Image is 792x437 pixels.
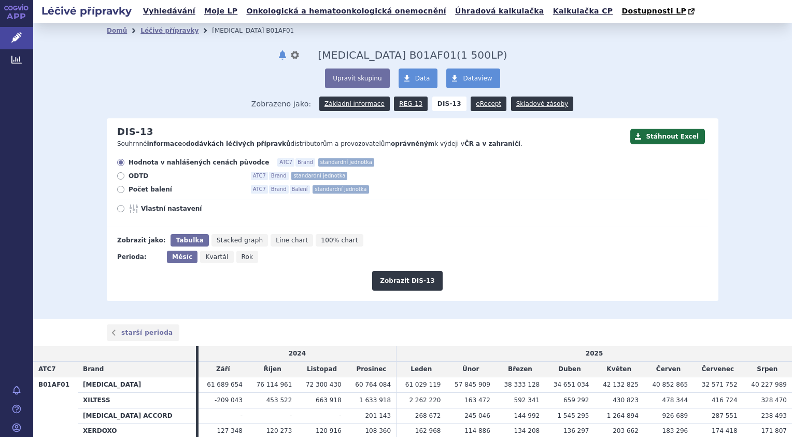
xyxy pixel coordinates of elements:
[38,365,56,373] span: ATC7
[316,397,342,404] span: 663 918
[563,397,589,404] span: 659 292
[415,427,441,434] span: 162 968
[432,97,466,111] strong: DIS-13
[550,4,616,18] a: Kalkulačka CP
[662,397,688,404] span: 478 344
[205,253,228,261] span: Kvartál
[129,172,243,180] span: ODTD
[269,185,289,194] span: Brand
[761,412,787,419] span: 238 493
[33,4,140,18] h2: Léčivé přípravky
[662,412,688,419] span: 926 689
[199,346,397,361] td: 2024
[176,237,203,244] span: Tabulka
[107,27,127,34] a: Domů
[545,362,594,377] td: Duben
[394,97,428,111] a: REG-13
[186,140,291,147] strong: dodávkách léčivých přípravků
[391,140,434,147] strong: oprávněným
[290,412,292,419] span: -
[751,381,787,388] span: 40 227 989
[415,75,430,82] span: Data
[318,158,374,167] span: standardní jednotka
[129,158,269,167] span: Hodnota v nahlášených cenách původce
[397,346,792,361] td: 2025
[277,158,294,167] span: ATC7
[702,381,738,388] span: 32 571 752
[446,362,495,377] td: Únor
[514,427,540,434] span: 134 208
[251,97,312,111] span: Zobrazeno jako:
[511,97,573,111] a: Skladové zásoby
[359,397,391,404] span: 1 633 918
[405,381,441,388] span: 61 029 119
[397,362,446,377] td: Leden
[217,427,243,434] span: 127 348
[630,129,705,144] button: Stáhnout Excel
[761,397,787,404] span: 328 470
[595,362,644,377] td: Květen
[712,412,738,419] span: 287 551
[399,69,438,88] a: Data
[452,4,547,18] a: Úhradová kalkulačka
[321,237,358,244] span: 100% chart
[199,362,248,377] td: Září
[613,427,639,434] span: 203 662
[266,397,292,404] span: 453 522
[464,412,490,419] span: 245 046
[471,97,506,111] a: eRecept
[241,412,243,419] span: -
[365,427,391,434] span: 108 360
[248,362,297,377] td: Říjen
[297,362,346,377] td: Listopad
[693,362,742,377] td: Červenec
[242,253,253,261] span: Rok
[446,69,500,88] a: Dataview
[415,412,441,419] span: 268 672
[78,408,196,424] th: [MEDICAL_DATA] ACCORD
[457,49,507,61] span: ( LP)
[409,397,441,404] span: 2 262 220
[257,381,292,388] span: 76 114 961
[290,49,300,61] button: nastavení
[355,381,391,388] span: 60 764 084
[276,237,308,244] span: Line chart
[557,412,589,419] span: 1 545 295
[652,381,688,388] span: 40 852 865
[662,427,688,434] span: 183 296
[554,381,589,388] span: 34 651 034
[117,251,162,263] div: Perioda:
[313,185,369,194] span: standardní jednotka
[603,381,639,388] span: 42 132 825
[607,412,639,419] span: 1 264 894
[372,271,442,291] button: Zobrazit DIS-13
[325,69,389,88] button: Upravit skupinu
[761,427,787,434] span: 171 807
[212,23,307,38] li: Rivaroxaban B01AF01
[455,381,490,388] span: 57 845 909
[147,140,182,147] strong: informace
[318,49,457,61] span: Rivaroxaban B01AF01
[712,397,738,404] span: 416 724
[243,4,449,18] a: Onkologická a hematoonkologická onemocnění
[316,427,342,434] span: 120 916
[117,234,165,247] div: Zobrazit jako:
[743,362,792,377] td: Srpen
[78,392,196,408] th: XILTESS
[277,49,288,61] button: notifikace
[563,427,589,434] span: 136 297
[207,381,243,388] span: 61 689 654
[644,362,693,377] td: Červen
[319,97,390,111] a: Základní informace
[504,381,540,388] span: 38 333 128
[621,7,686,15] span: Dostupnosti LP
[464,140,520,147] strong: ČR a v zahraničí
[140,4,199,18] a: Vyhledávání
[201,4,241,18] a: Moje LP
[290,185,310,194] span: Balení
[269,172,289,180] span: Brand
[461,49,491,61] span: 1 500
[306,381,342,388] span: 72 300 430
[496,362,545,377] td: Březen
[78,377,196,392] th: [MEDICAL_DATA]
